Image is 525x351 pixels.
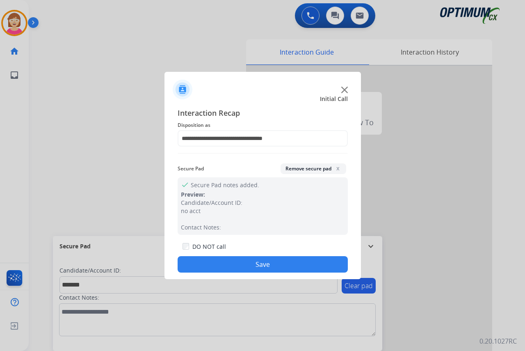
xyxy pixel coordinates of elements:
span: Initial Call [320,95,348,103]
span: Interaction Recap [178,107,348,120]
label: DO NOT call [192,243,226,251]
span: Disposition as [178,120,348,130]
span: Preview: [181,190,205,198]
img: contact-recap-line.svg [178,153,348,154]
div: Candidate/Account ID: no acct Contact Notes: [181,199,345,232]
div: Secure Pad notes added. [178,177,348,235]
button: Save [178,256,348,273]
mat-icon: check [181,181,187,187]
span: Secure Pad [178,164,204,174]
img: contactIcon [173,80,192,99]
p: 0.20.1027RC [479,336,517,346]
span: x [335,165,341,172]
button: Remove secure padx [281,163,346,174]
